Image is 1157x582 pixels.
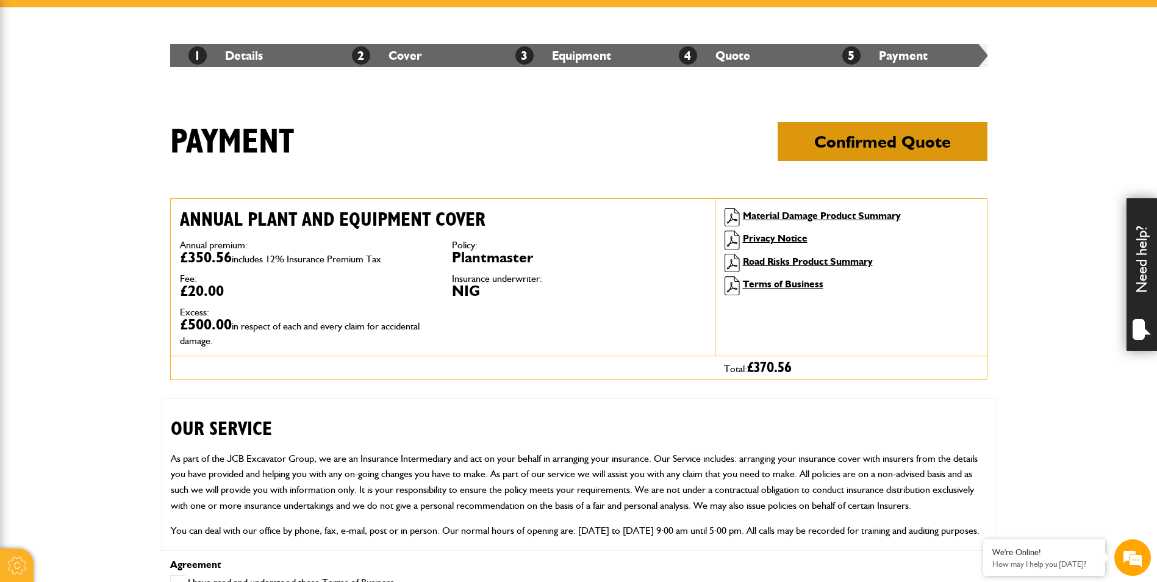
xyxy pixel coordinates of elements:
[824,44,987,67] li: Payment
[171,451,987,513] p: As part of the JCB Excavator Group, we are an Insurance Intermediary and act on your behalf in ar...
[715,356,987,379] div: Total:
[743,278,823,290] a: Terms of Business
[452,250,706,265] dd: Plantmaster
[515,48,611,63] a: 3Equipment
[171,523,987,539] p: You can deal with our office by phone, fax, e-mail, post or in person. Our normal hours of openin...
[188,48,263,63] a: 1Details
[180,320,420,347] span: in respect of each and every claim for accidental damage.
[180,250,434,265] dd: £350.56
[778,122,987,161] button: Confirmed Quote
[180,274,434,284] dt: Fee:
[743,256,873,267] a: Road Risks Product Summary
[352,46,370,65] span: 2
[170,560,987,570] p: Agreement
[452,284,706,298] dd: NIG
[171,399,987,440] h2: OUR SERVICE
[170,122,987,179] h1: Payment
[180,240,434,250] dt: Annual premium:
[352,48,422,63] a: 2Cover
[1127,198,1157,351] div: Need help?
[180,284,434,298] dd: £20.00
[992,559,1096,569] p: How may I help you today?
[679,46,697,65] span: 4
[180,307,434,317] dt: Excess:
[743,232,808,244] a: Privacy Notice
[992,547,1096,558] div: We're Online!
[452,240,706,250] dt: Policy:
[188,46,207,65] span: 1
[180,208,706,231] h2: Annual plant and equipment cover
[180,317,434,347] dd: £500.00
[754,361,792,375] span: 370.56
[452,274,706,284] dt: Insurance underwriter:
[679,48,750,63] a: 4Quote
[842,46,861,65] span: 5
[232,253,381,265] span: includes 12% Insurance Premium Tax
[515,46,534,65] span: 3
[743,210,901,221] a: Material Damage Product Summary
[747,361,792,375] span: £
